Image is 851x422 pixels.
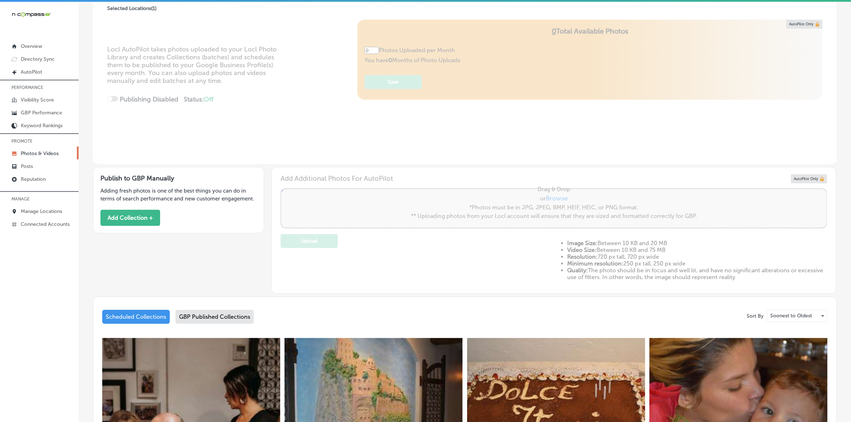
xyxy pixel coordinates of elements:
[100,174,257,182] h3: Publish to GBP Manually
[767,310,827,322] div: Soonest to Oldest
[21,208,62,214] p: Manage Locations
[11,11,51,18] img: 660ab0bf-5cc7-4cb8-ba1c-48b5ae0f18e60NCTV_CLogo_TV_Black_-500x88.png
[175,310,254,324] div: GBP Published Collections
[21,176,46,182] p: Reputation
[21,123,63,129] p: Keyword Rankings
[770,312,812,319] p: Soonest to Oldest
[21,110,62,116] p: GBP Performance
[21,221,70,227] p: Connected Accounts
[21,69,42,75] p: AutoPilot
[21,97,54,103] p: Visibility Score
[21,163,33,169] p: Posts
[747,313,763,319] p: Sort By
[107,3,157,11] p: Selected Locations ( 1 )
[21,56,55,62] p: Directory Sync
[21,150,59,157] p: Photos & Videos
[100,187,257,203] p: Adding fresh photos is one of the best things you can do in terms of search performance and new c...
[102,310,170,324] div: Scheduled Collections
[21,43,42,49] p: Overview
[100,210,160,226] button: Add Collection +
